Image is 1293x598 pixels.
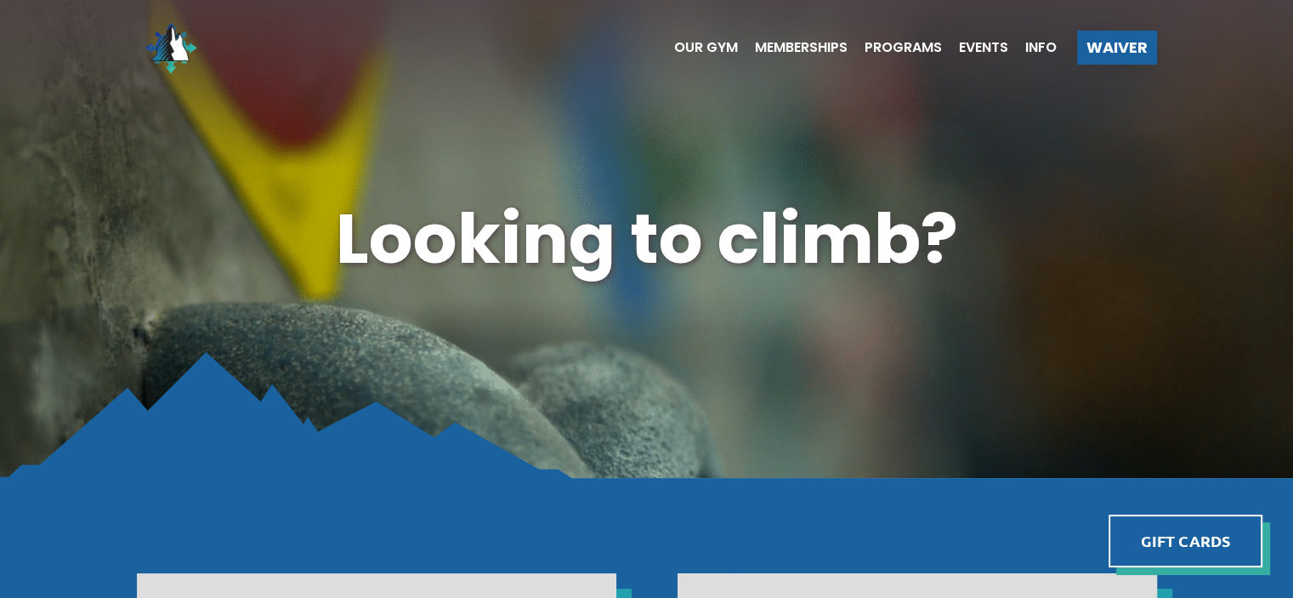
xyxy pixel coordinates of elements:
span: Programs [865,41,942,54]
h1: Looking to climb? [137,191,1157,288]
a: Memberships [738,41,848,54]
img: North Wall Logo [137,14,205,82]
a: Info [1008,41,1057,54]
span: Events [959,41,1008,54]
a: Our Gym [657,41,738,54]
span: Waiver [1086,40,1148,55]
a: Programs [848,41,942,54]
span: Memberships [755,41,848,54]
a: Waiver [1077,31,1157,65]
span: Our Gym [674,41,738,54]
span: Info [1025,41,1057,54]
a: Events [942,41,1008,54]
